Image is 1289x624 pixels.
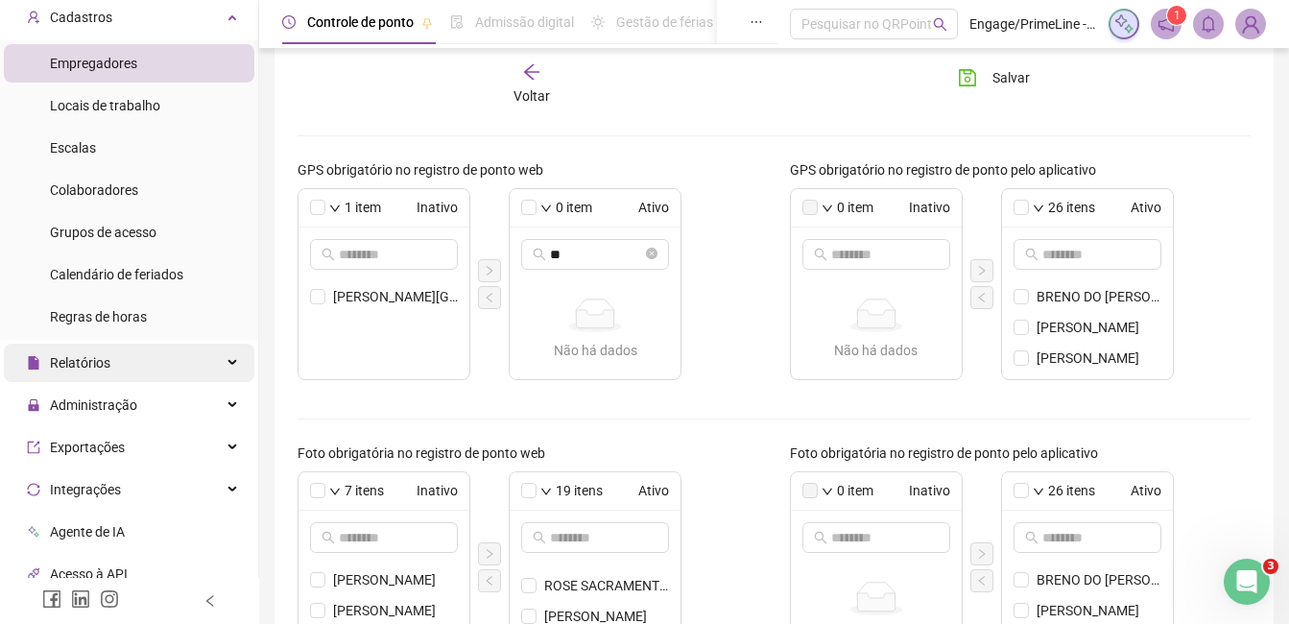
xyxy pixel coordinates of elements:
[877,197,950,218] span: Inativo
[1025,531,1038,544] span: search
[50,140,96,156] span: Escalas
[333,600,458,621] span: [PERSON_NAME]
[933,17,947,32] span: search
[814,531,827,544] span: search
[50,566,128,582] span: Acesso à API
[50,397,137,413] span: Administração
[1037,569,1161,590] span: BRENO DO [PERSON_NAME]
[533,248,546,261] span: search
[282,15,296,29] span: clock-circle
[814,248,827,261] span: search
[1002,281,1173,312] li: BRENO DO NASCIMENTO MACHADO
[822,486,833,497] span: down
[1099,197,1161,218] span: Ativo
[799,340,954,361] div: Não há dados
[100,589,119,609] span: instagram
[1200,15,1217,33] span: bell
[27,356,40,370] span: file
[877,480,950,501] span: Inativo
[345,197,381,218] span: 1 item
[1224,559,1270,605] iframe: Intercom live chat
[50,182,138,198] span: Colaboradores
[1037,317,1161,338] span: [PERSON_NAME]
[837,197,873,218] span: 0 item
[1033,203,1044,214] span: down
[1002,343,1173,373] li: CASSIO VINICIUS PEREIRA DE SOUZA
[607,480,669,501] span: Ativo
[345,480,384,501] span: 7 itens
[513,88,550,104] span: Voltar
[421,17,433,29] span: pushpin
[540,203,552,214] span: down
[1048,480,1095,501] span: 26 itens
[1037,600,1161,621] span: [PERSON_NAME]
[646,245,657,263] span: close-circle
[333,569,458,590] span: [PERSON_NAME]
[203,594,217,608] span: left
[385,197,458,218] span: Inativo
[50,355,110,371] span: Relatórios
[822,203,833,214] span: down
[307,14,414,30] span: Controle de ponto
[50,98,160,113] span: Locais de trabalho
[1025,248,1038,261] span: search
[329,486,341,497] span: down
[1002,564,1173,595] li: BRENO DO NASCIMENTO MACHADO
[1113,13,1134,35] img: sparkle-icon.fc2bf0ac1784a2077858766a79e2daf3.svg
[298,159,556,180] label: GPS obrigatório no registro de ponto web
[27,567,40,581] span: api
[298,564,469,595] li: CARLOS ANTONIO DA TRINDADE SOUZA
[50,225,156,240] span: Grupos de acesso
[1158,15,1175,33] span: notification
[27,483,40,496] span: sync
[1002,373,1173,404] li: DAVI ARAUJO SANTANA
[992,67,1030,88] span: Salvar
[1236,10,1265,38] img: 71699
[943,62,1044,93] button: Salvar
[27,11,40,24] span: user-add
[298,443,558,464] label: Foto obrigatória no registro de ponto web
[750,15,763,29] span: ellipsis
[1167,6,1186,25] sup: 1
[42,589,61,609] span: facebook
[646,248,657,259] span: close-circle
[556,197,592,218] span: 0 item
[510,570,680,601] li: ROSE SACRAMENTO DE JESUS
[50,56,137,71] span: Empregadores
[556,480,603,501] span: 19 itens
[1099,480,1161,501] span: Ativo
[50,482,121,497] span: Integrações
[544,575,669,596] span: ROSE SACRAMENTO DE [DEMOGRAPHIC_DATA]
[1263,559,1278,574] span: 3
[616,14,713,30] span: Gestão de férias
[322,248,335,261] span: search
[50,10,112,25] span: Cadastros
[1048,197,1095,218] span: 26 itens
[1002,312,1173,343] li: CARLOS ANTONIO DA TRINDADE SOUZA
[591,15,605,29] span: sun
[517,340,673,361] div: Não há dados
[969,13,1097,35] span: Engage/PrimeLine - ENGAGE / PRIMELINE
[1033,486,1044,497] span: down
[71,589,90,609] span: linkedin
[27,441,40,454] span: export
[322,531,335,544] span: search
[1037,378,1161,399] span: [PERSON_NAME]
[50,440,125,455] span: Exportações
[1174,9,1181,22] span: 1
[790,159,1109,180] label: GPS obrigatório no registro de ponto pelo aplicativo
[522,62,541,82] span: arrow-left
[333,286,458,307] span: [PERSON_NAME][GEOGRAPHIC_DATA]
[1037,348,1161,369] span: [PERSON_NAME]
[837,480,873,501] span: 0 item
[790,443,1110,464] label: Foto obrigatória no registro de ponto pelo aplicativo
[596,197,669,218] span: Ativo
[329,203,341,214] span: down
[388,480,458,501] span: Inativo
[50,309,147,324] span: Regras de horas
[533,531,546,544] span: search
[1037,286,1161,307] span: BRENO DO [PERSON_NAME]
[475,14,574,30] span: Admissão digital
[450,15,464,29] span: file-done
[50,524,125,540] span: Agente de IA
